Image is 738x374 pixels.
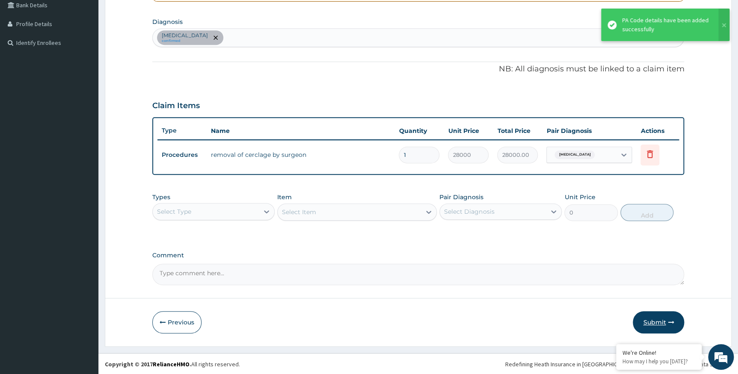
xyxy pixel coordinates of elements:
span: [MEDICAL_DATA] [554,150,595,159]
h3: Claim Items [152,101,200,111]
label: Pair Diagnosis [439,193,483,201]
th: Total Price [493,122,542,139]
p: [MEDICAL_DATA] [162,32,208,39]
label: Types [152,194,170,201]
th: Quantity [394,122,444,139]
strong: Copyright © 2017 . [105,360,191,368]
div: We're Online! [622,349,695,356]
small: confirmed [162,39,208,43]
label: Unit Price [564,193,595,201]
div: Redefining Heath Insurance in [GEOGRAPHIC_DATA] using Telemedicine and Data Science! [505,360,732,368]
p: How may I help you today? [622,358,695,365]
button: Add [620,204,673,221]
span: remove selection option [212,34,219,41]
label: Item [277,193,292,201]
th: Actions [636,122,679,139]
th: Pair Diagnosis [542,122,636,139]
img: d_794563401_company_1708531726252_794563401 [16,43,35,64]
div: Minimize live chat window [140,4,161,25]
label: Diagnosis [152,18,183,26]
div: PA Code details have been added successfully [622,16,710,34]
p: NB: All diagnosis must be linked to a claim item [152,64,685,75]
button: Submit [633,311,684,333]
th: Name [207,122,395,139]
td: Procedures [157,147,207,163]
td: removal of cerclage by surgeon [207,146,395,163]
div: Select Diagnosis [444,207,494,216]
div: Chat with us now [44,48,144,59]
a: RelianceHMO [153,360,190,368]
th: Type [157,123,207,138]
div: Select Type [157,207,191,216]
textarea: Type your message and hit 'Enter' [4,233,163,263]
label: Comment [152,252,685,259]
th: Unit Price [444,122,493,139]
span: We're online! [50,108,118,194]
button: Previous [152,311,202,333]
